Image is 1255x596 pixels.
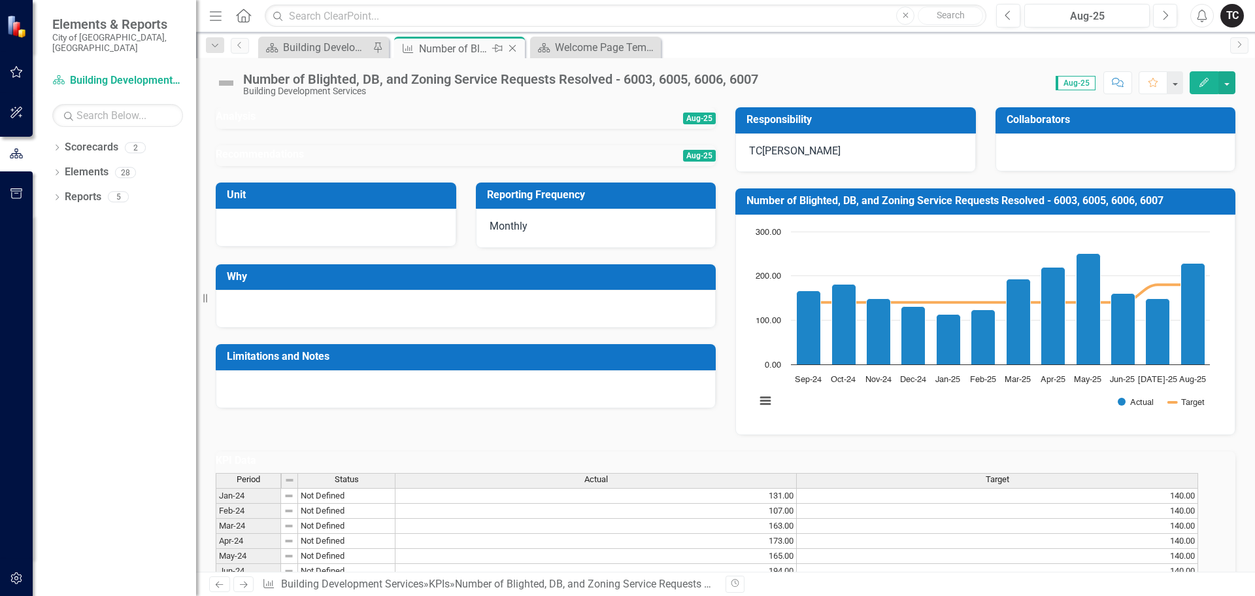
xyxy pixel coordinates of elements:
[395,519,797,534] td: 163.00
[867,299,891,365] path: Nov-24, 149. Actual.
[1118,397,1154,407] button: Show Actual
[419,41,489,57] div: Number of Blighted, DB, and Zoning Service Requests Resolved - 6003, 6005, 6006, 6007
[395,564,797,579] td: 194.00
[1077,254,1101,365] path: May-25, 251. Actual.
[970,376,996,384] text: Feb-25
[335,475,359,484] span: Status
[284,521,294,531] img: 8DAGhfEEPCf229AAAAAElFTkSuQmCC
[216,73,237,94] img: Not Defined
[1005,376,1031,384] text: Mar-25
[918,7,983,25] button: Search
[749,225,1216,421] svg: Interactive chart
[284,491,294,501] img: 8DAGhfEEPCf229AAAAAElFTkSuQmCC
[1138,376,1177,384] text: [DATE]-25
[1041,376,1065,384] text: Apr-25
[7,14,29,37] img: ClearPoint Strategy
[1179,376,1206,384] text: Aug-25
[298,549,395,564] td: Not Defined
[125,142,146,153] div: 2
[797,488,1198,504] td: 140.00
[227,351,709,362] h3: Limitations and Notes
[227,271,709,283] h3: Why
[1074,376,1101,384] text: May-25
[797,549,1198,564] td: 140.00
[797,254,1205,365] g: Actual, series 1 of 2. Bar series with 12 bars.
[243,86,758,96] div: Building Development Services
[797,534,1198,549] td: 140.00
[52,104,183,127] input: Search Below...
[1146,299,1170,365] path: Jul-25, 149. Actual.
[52,16,183,32] span: Elements & Reports
[284,475,295,485] img: 8DAGhfEEPCf229AAAAAElFTkSuQmCC
[900,376,926,384] text: Dec-24
[298,488,395,504] td: Not Defined
[65,190,101,205] a: Reports
[756,392,775,410] button: View chart menu, Chart
[1111,294,1135,365] path: Jun-25, 161. Actual.
[1110,376,1135,384] text: Jun-25
[1220,4,1244,27] button: TC
[216,504,281,519] td: Feb-24
[298,564,395,579] td: Not Defined
[65,140,118,155] a: Scorecards
[986,475,1009,484] span: Target
[395,504,797,519] td: 107.00
[756,228,781,237] text: 300.00
[749,225,1222,421] div: Chart. Highcharts interactive chart.
[971,310,996,365] path: Feb-25, 123. Actual.
[1007,279,1031,365] path: Mar-25, 193. Actual.
[65,165,109,180] a: Elements
[935,376,960,384] text: Jan-25
[1056,76,1096,90] span: Aug-25
[795,376,822,384] text: Sep-24
[865,376,892,384] text: Nov-24
[762,144,841,159] div: [PERSON_NAME]
[261,39,369,56] a: Building Development Services
[216,111,492,122] h3: Analysis
[216,534,281,549] td: Apr-24
[298,534,395,549] td: Not Defined
[1041,268,1065,365] path: Apr-25, 220. Actual.
[901,307,926,365] path: Dec-24, 131. Actual.
[683,150,716,162] span: Aug-25
[284,506,294,516] img: 8DAGhfEEPCf229AAAAAElFTkSuQmCC
[284,536,294,546] img: 8DAGhfEEPCf229AAAAAElFTkSuQmCC
[765,361,781,370] text: 0.00
[797,504,1198,519] td: 140.00
[683,113,716,124] span: Aug-25
[584,475,608,484] span: Actual
[429,578,450,590] a: KPIs
[283,39,369,56] div: Building Development Services
[1029,9,1145,24] div: Aug-25
[216,549,281,564] td: May-24
[797,291,821,365] path: Sep-24, 166. Actual.
[746,195,1229,207] h3: Number of Blighted, DB, and Zoning Service Requests Resolved - 6003, 6005, 6006, 6007
[455,578,862,590] div: Number of Blighted, DB, and Zoning Service Requests Resolved - 6003, 6005, 6006, 6007
[937,315,961,365] path: Jan-25, 113. Actual.
[797,564,1198,579] td: 140.00
[237,475,260,484] span: Period
[262,577,716,592] div: » »
[746,114,969,126] h3: Responsibility
[1007,114,1230,126] h3: Collaborators
[831,376,856,384] text: Oct-24
[476,209,716,248] div: Monthly
[216,149,581,160] h3: Recommendations
[395,488,797,504] td: 131.00
[216,455,1235,466] h3: KPI Data
[298,504,395,519] td: Not Defined
[265,5,986,27] input: Search ClearPoint...
[284,566,294,576] img: 8DAGhfEEPCf229AAAAAElFTkSuQmCC
[52,32,183,54] small: City of [GEOGRAPHIC_DATA], [GEOGRAPHIC_DATA]
[216,488,281,504] td: Jan-24
[797,519,1198,534] td: 140.00
[533,39,658,56] a: Welcome Page Template
[1024,4,1150,27] button: Aug-25
[487,189,710,201] h3: Reporting Frequency
[832,285,856,365] path: Oct-24, 181. Actual.
[395,549,797,564] td: 165.00
[52,73,183,88] a: Building Development Services
[555,39,658,56] div: Welcome Page Template
[1169,397,1205,407] button: Show Target
[216,519,281,534] td: Mar-24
